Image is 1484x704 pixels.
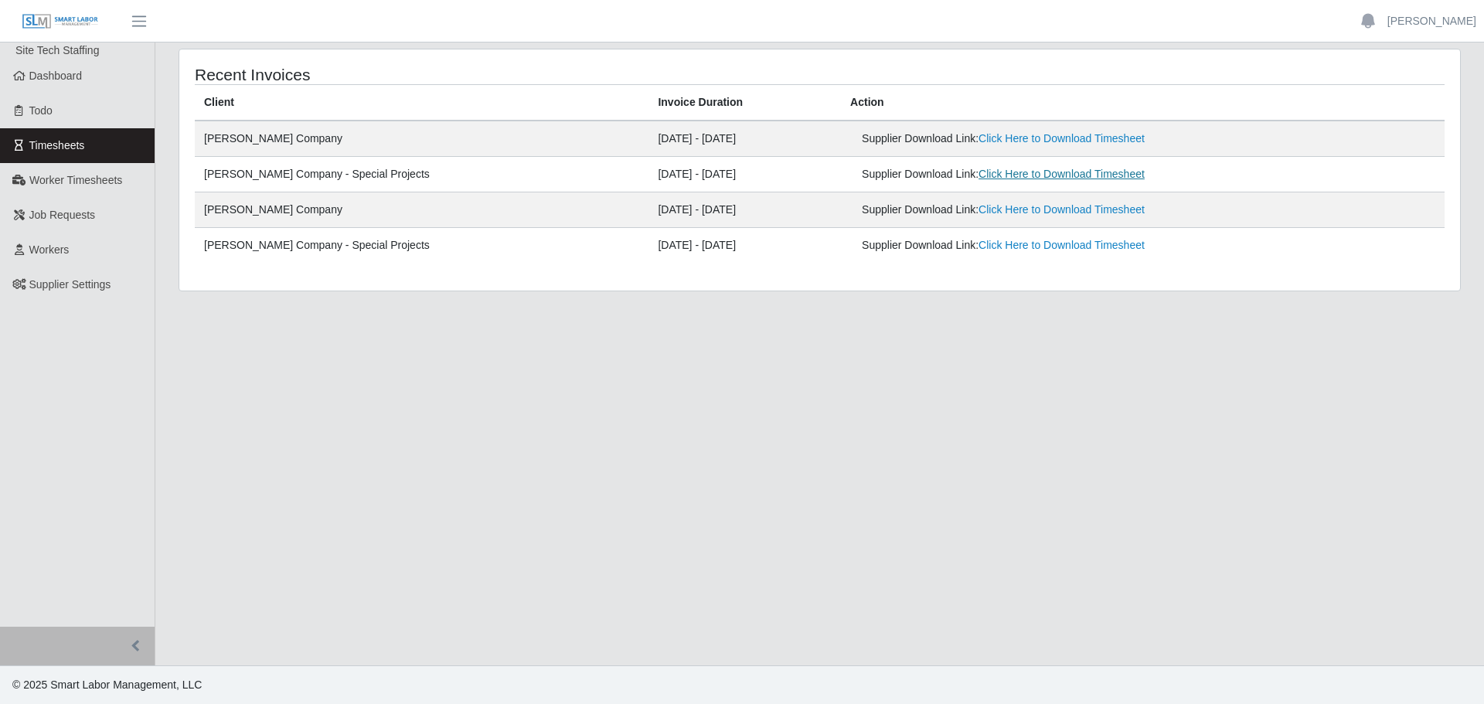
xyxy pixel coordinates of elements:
span: Timesheets [29,139,85,151]
span: Worker Timesheets [29,174,122,186]
span: Job Requests [29,209,96,221]
div: Supplier Download Link: [862,237,1229,253]
td: [DATE] - [DATE] [648,157,841,192]
span: © 2025 Smart Labor Management, LLC [12,678,202,691]
div: Supplier Download Link: [862,166,1229,182]
h4: Recent Invoices [195,65,702,84]
td: [DATE] - [DATE] [648,121,841,157]
th: Client [195,85,648,121]
td: [PERSON_NAME] Company [195,192,648,228]
span: Todo [29,104,53,117]
th: Invoice Duration [648,85,841,121]
td: [PERSON_NAME] Company - Special Projects [195,157,648,192]
a: Click Here to Download Timesheet [979,203,1145,216]
a: [PERSON_NAME] [1387,13,1476,29]
td: [PERSON_NAME] Company - Special Projects [195,228,648,264]
td: [PERSON_NAME] Company [195,121,648,157]
td: [DATE] - [DATE] [648,192,841,228]
span: Workers [29,243,70,256]
th: Action [841,85,1445,121]
a: Click Here to Download Timesheet [979,168,1145,180]
div: Supplier Download Link: [862,131,1229,147]
span: Site Tech Staffing [15,44,99,56]
td: [DATE] - [DATE] [648,228,841,264]
a: Click Here to Download Timesheet [979,132,1145,145]
span: Supplier Settings [29,278,111,291]
img: SLM Logo [22,13,99,30]
a: Click Here to Download Timesheet [979,239,1145,251]
span: Dashboard [29,70,83,82]
div: Supplier Download Link: [862,202,1229,218]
